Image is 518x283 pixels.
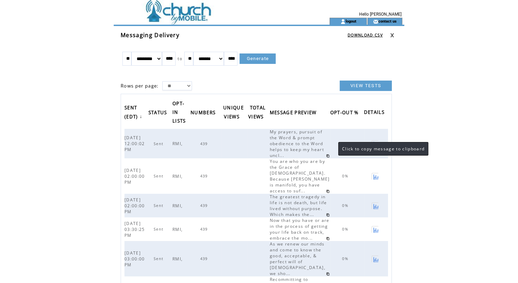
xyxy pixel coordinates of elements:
span: RMI, [172,203,184,209]
span: You are who you are by the Grace of [DEMOGRAPHIC_DATA]. Because [PERSON_NAME] is manifold, you ha... [270,158,330,194]
span: [DATE] 02:00:00 PM [124,167,145,185]
span: 439 [200,227,210,232]
span: [DATE] 03:00:00 PM [124,250,145,268]
a: VIEW TESTS [340,81,392,91]
span: 0% [342,203,350,208]
span: 439 [200,141,210,146]
span: My prayers, pursuit of the Word & prompt obedience to the Word helps to keep my heart uncl... [270,129,324,158]
span: DETAILS [364,107,386,119]
span: OPT-IN LISTS [172,99,188,127]
span: 0% [342,174,350,178]
a: logout [346,19,356,23]
span: STATUS [148,108,169,119]
img: contact_us_icon.gif [373,19,378,24]
span: RMI, [172,141,184,147]
a: STATUS [148,107,171,119]
span: [DATE] 03:30:25 PM [124,220,145,238]
span: 439 [200,174,210,178]
span: Click to copy message to clipboard [342,146,424,152]
span: to [178,56,182,61]
a: NUMBERS [191,107,219,119]
span: RMI, [172,173,184,179]
span: SENT (EDT) [124,103,140,123]
span: The greatest tragedy in life is not death, but life lived without purpose. Which makes the... [270,194,327,217]
a: UNIQUE VIEWS [223,102,244,123]
span: 0% [342,141,350,146]
span: MESSAGE PREVIEW [270,108,318,119]
a: OPT-OUT % [330,107,362,119]
span: 0% [342,227,350,232]
span: 439 [200,203,210,208]
span: Rows per page: [121,83,159,89]
span: [DATE] 02:00:00 PM [124,197,145,215]
span: Messaging Delivery [121,31,179,39]
a: SENT (EDT)↓ [124,102,144,123]
span: Hello [PERSON_NAME] [359,12,402,17]
span: [DATE] 12:00:02 PM [124,135,145,152]
span: 439 [200,256,210,261]
img: account_icon.gif [340,19,346,24]
span: Sent [154,141,165,146]
a: DOWNLOAD CSV [348,33,383,38]
span: TOTAL VIEWS [248,103,266,123]
span: RMI, [172,226,184,232]
span: Sent [154,174,165,178]
a: Generate [240,53,276,64]
a: contact us [378,19,397,23]
span: 0% [342,256,350,261]
span: Sent [154,203,165,208]
span: OPT-OUT % [330,108,361,119]
a: TOTAL VIEWS [248,102,267,123]
a: MESSAGE PREVIEW [270,107,320,119]
span: Sent [154,227,165,232]
span: Sent [154,256,165,261]
span: As we renew our minds and come to know the good, acceptable, & perfect will of [DEMOGRAPHIC_DATA]... [270,241,325,276]
span: RMI, [172,256,184,262]
span: Now that you have or are in the process of getting your life back on track, embrace the mo... [270,217,330,241]
span: NUMBERS [191,108,217,119]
